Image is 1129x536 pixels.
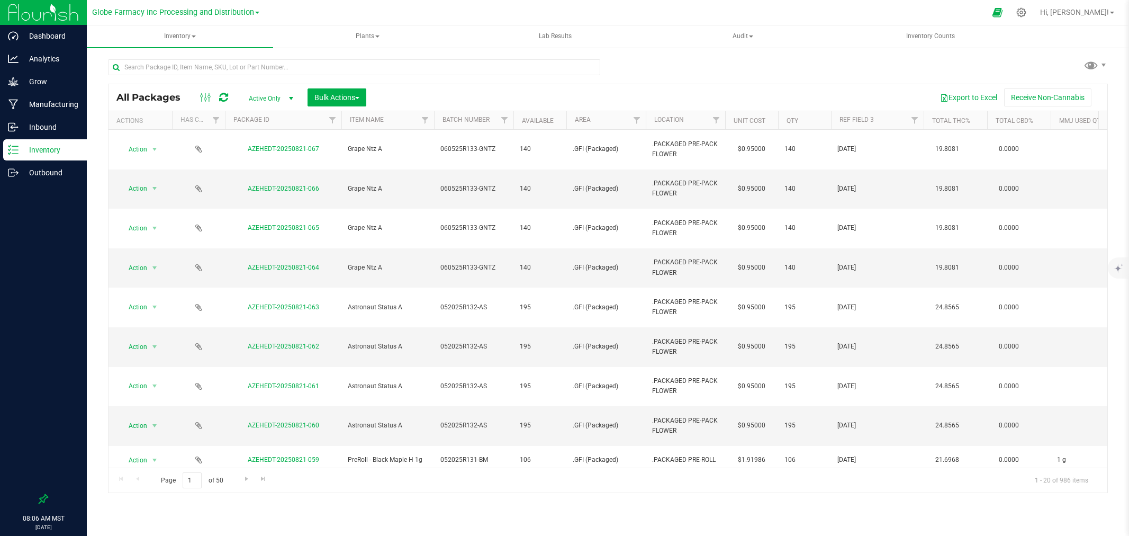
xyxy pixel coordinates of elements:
span: [DATE] [837,455,917,465]
a: AZEHEDT-20250821-060 [248,422,319,429]
span: select [148,418,161,433]
a: AZEHEDT-20250821-063 [248,303,319,311]
p: Grow [19,75,82,88]
span: .PACKAGED PRE-PACK FLOWER [652,178,719,199]
span: Hi, [PERSON_NAME]! [1040,8,1109,16]
span: 052025R132-AS [440,421,507,431]
p: 08:06 AM MST [5,514,82,523]
span: Action [119,379,148,394]
span: 195 [784,302,825,312]
span: .GFI (Packaged) [573,421,639,431]
td: $0.95000 [725,406,778,446]
span: 0.0000 [993,141,1024,157]
span: .GFI (Packaged) [573,342,639,352]
span: 060525R133-GNTZ [440,223,507,233]
iframe: Resource center unread badge [31,450,44,462]
p: Outbound [19,166,82,179]
span: 052025R131-BM [440,455,507,465]
span: 0.0000 [993,452,1024,468]
td: $0.95000 [725,209,778,248]
span: select [148,142,161,157]
span: Grape Ntz A [348,184,428,194]
span: Action [119,300,148,315]
span: 0.0000 [993,379,1024,394]
a: Lab Results [462,25,648,48]
a: AZEHEDT-20250821-065 [248,224,319,231]
span: Astronaut Status A [348,421,428,431]
span: 195 [520,342,560,352]
span: .PACKAGED PRE-PACK FLOWER [652,139,719,159]
span: .GFI (Packaged) [573,302,639,312]
span: 19.8081 [930,141,964,157]
span: 060525R133-GNTZ [440,144,507,154]
inline-svg: Inbound [8,122,19,132]
span: .GFI (Packaged) [573,184,639,194]
span: 140 [520,144,560,154]
button: Bulk Actions [308,88,366,106]
span: .GFI (Packaged) [573,455,639,465]
span: 060525R133-GNTZ [440,263,507,273]
span: 195 [784,381,825,391]
a: Batch Number [442,116,490,123]
span: .GFI (Packaged) [573,223,639,233]
inline-svg: Outbound [8,167,19,178]
span: .GFI (Packaged) [573,381,639,391]
span: Grape Ntz A [348,263,428,273]
span: 0.0000 [993,418,1024,433]
a: AZEHEDT-20250821-067 [248,145,319,153]
span: Globe Farmacy Inc Processing and Distribution [92,8,254,17]
span: 19.8081 [930,260,964,275]
span: 140 [784,144,825,154]
p: [DATE] [5,523,82,531]
span: [DATE] [837,223,917,233]
span: 195 [784,421,825,431]
inline-svg: Dashboard [8,31,19,41]
a: Filter [324,111,341,129]
a: Package ID [233,116,269,123]
span: [DATE] [837,144,917,154]
span: 0.0000 [993,260,1024,275]
a: Inventory Counts [837,25,1024,48]
span: 0.0000 [993,339,1024,354]
inline-svg: Analytics [8,53,19,64]
span: .PACKAGED PRE-PACK FLOWER [652,416,719,436]
a: AZEHEDT-20250821-062 [248,343,319,350]
inline-svg: Grow [8,76,19,87]
span: [DATE] [837,184,917,194]
span: Action [119,221,148,236]
span: select [148,379,161,394]
span: Action [119,453,148,468]
p: Manufacturing [19,98,82,111]
span: 195 [784,342,825,352]
div: Manage settings [1015,7,1028,17]
span: Bulk Actions [314,93,359,102]
span: 140 [784,263,825,273]
a: Filter [708,111,725,129]
span: .PACKAGED PRE-ROLL [652,455,719,465]
a: Go to the last page [256,472,271,487]
a: Filter [628,111,646,129]
p: Inbound [19,121,82,133]
span: .GFI (Packaged) [573,144,639,154]
span: 24.8565 [930,418,964,433]
p: Analytics [19,52,82,65]
span: [DATE] [837,342,917,352]
span: 140 [784,184,825,194]
span: Open Ecommerce Menu [986,2,1009,23]
span: 21.6968 [930,452,964,468]
span: Action [119,181,148,196]
span: 052025R132-AS [440,302,507,312]
a: Filter [417,111,434,129]
a: Inventory [87,25,273,48]
span: 140 [520,184,560,194]
div: Actions [116,117,168,124]
a: AZEHEDT-20250821-066 [248,185,319,192]
td: $0.95000 [725,169,778,209]
span: 19.8081 [930,181,964,196]
span: Action [119,340,148,354]
td: $0.95000 [725,130,778,169]
span: 24.8565 [930,339,964,354]
input: Search Package ID, Item Name, SKU, Lot or Part Number... [108,59,600,75]
td: $0.95000 [725,367,778,407]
